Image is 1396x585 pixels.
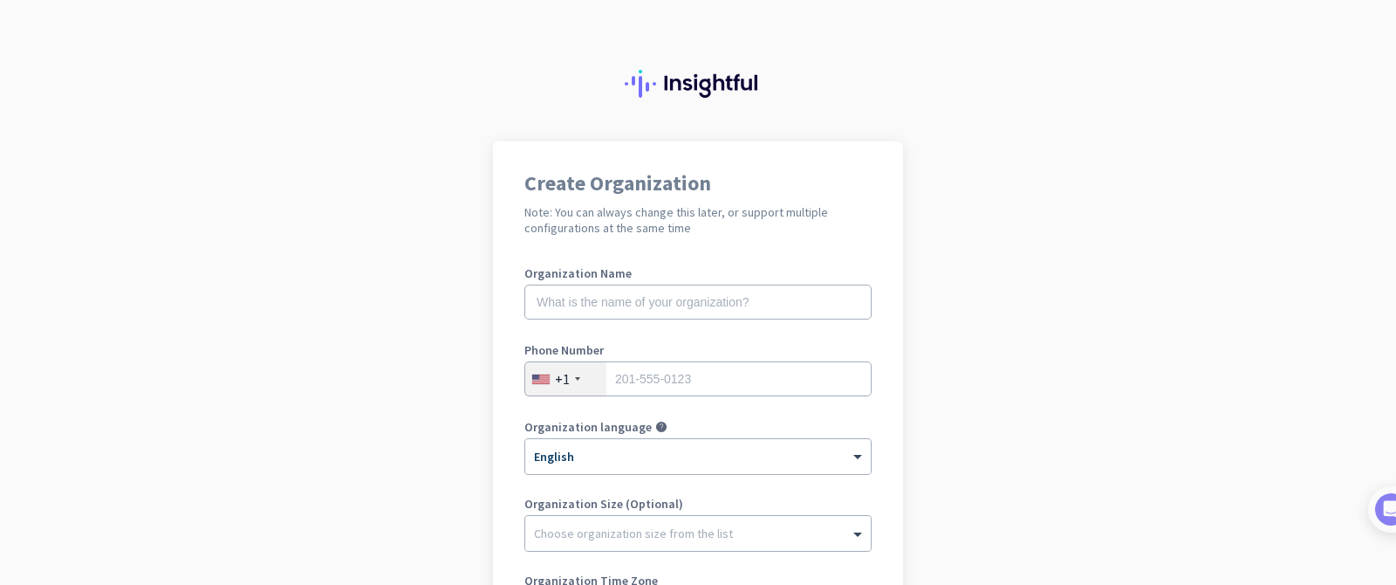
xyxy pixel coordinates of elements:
[524,267,872,279] label: Organization Name
[655,421,667,433] i: help
[524,344,872,356] label: Phone Number
[625,70,771,98] img: Insightful
[524,421,652,433] label: Organization language
[524,361,872,396] input: 201-555-0123
[524,285,872,320] input: What is the name of your organization?
[524,204,872,236] h2: Note: You can always change this later, or support multiple configurations at the same time
[524,498,872,510] label: Organization Size (Optional)
[555,370,570,388] div: +1
[524,173,872,194] h1: Create Organization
